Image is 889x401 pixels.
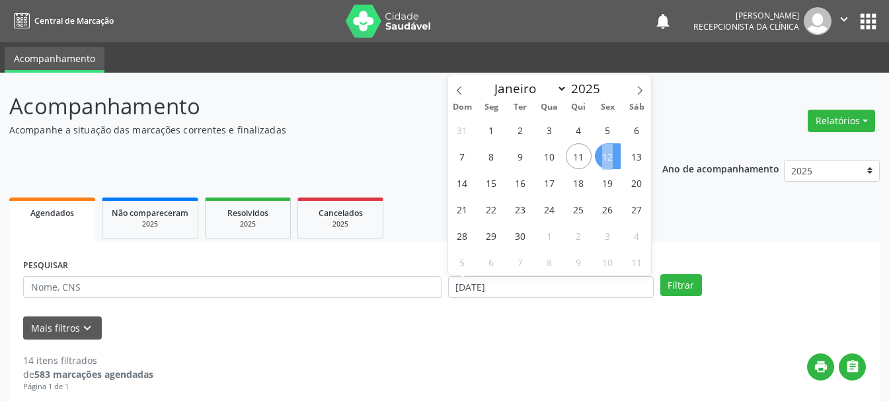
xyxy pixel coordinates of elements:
[537,117,562,143] span: Setembro 3, 2025
[807,353,834,381] button: print
[566,196,592,222] span: Setembro 25, 2025
[660,274,702,297] button: Filtrar
[227,207,268,219] span: Resolvidos
[80,321,95,336] i: keyboard_arrow_down
[506,103,535,112] span: Ter
[479,249,504,275] span: Outubro 6, 2025
[624,170,650,196] span: Setembro 20, 2025
[9,10,114,32] a: Central de Marcação
[837,12,851,26] i: 
[693,10,799,21] div: [PERSON_NAME]
[508,249,533,275] span: Outubro 7, 2025
[693,21,799,32] span: Recepcionista da clínica
[662,160,779,176] p: Ano de acompanhamento
[319,207,363,219] span: Cancelados
[5,47,104,73] a: Acompanhamento
[23,367,153,381] div: de
[624,117,650,143] span: Setembro 6, 2025
[23,256,68,276] label: PESQUISAR
[566,117,592,143] span: Setembro 4, 2025
[595,223,621,248] span: Outubro 3, 2025
[30,207,74,219] span: Agendados
[537,170,562,196] span: Setembro 17, 2025
[508,196,533,222] span: Setembro 23, 2025
[839,353,866,381] button: 
[448,276,654,299] input: Selecione um intervalo
[449,170,475,196] span: Setembro 14, 2025
[448,103,477,112] span: Dom
[857,10,880,33] button: apps
[477,103,506,112] span: Seg
[508,223,533,248] span: Setembro 30, 2025
[34,368,153,381] strong: 583 marcações agendadas
[23,353,153,367] div: 14 itens filtrados
[449,249,475,275] span: Outubro 5, 2025
[567,80,611,97] input: Year
[535,103,564,112] span: Qua
[537,143,562,169] span: Setembro 10, 2025
[845,359,860,374] i: 
[808,110,875,132] button: Relatórios
[537,196,562,222] span: Setembro 24, 2025
[449,223,475,248] span: Setembro 28, 2025
[624,249,650,275] span: Outubro 11, 2025
[566,223,592,248] span: Outubro 2, 2025
[595,170,621,196] span: Setembro 19, 2025
[449,117,475,143] span: Agosto 31, 2025
[624,223,650,248] span: Outubro 4, 2025
[23,381,153,392] div: Página 1 de 1
[566,170,592,196] span: Setembro 18, 2025
[479,117,504,143] span: Setembro 1, 2025
[34,15,114,26] span: Central de Marcação
[593,103,622,112] span: Sex
[814,359,828,374] i: print
[23,316,102,340] button: Mais filtroskeyboard_arrow_down
[831,7,857,35] button: 
[508,170,533,196] span: Setembro 16, 2025
[622,103,651,112] span: Sáb
[537,249,562,275] span: Outubro 8, 2025
[595,196,621,222] span: Setembro 26, 2025
[112,207,188,219] span: Não compareceram
[508,143,533,169] span: Setembro 9, 2025
[479,170,504,196] span: Setembro 15, 2025
[479,223,504,248] span: Setembro 29, 2025
[624,196,650,222] span: Setembro 27, 2025
[488,79,568,98] select: Month
[566,143,592,169] span: Setembro 11, 2025
[508,117,533,143] span: Setembro 2, 2025
[23,276,442,299] input: Nome, CNS
[595,143,621,169] span: Setembro 12, 2025
[307,219,373,229] div: 2025
[449,196,475,222] span: Setembro 21, 2025
[804,7,831,35] img: img
[654,12,672,30] button: notifications
[9,90,619,123] p: Acompanhamento
[566,249,592,275] span: Outubro 9, 2025
[215,219,281,229] div: 2025
[112,219,188,229] div: 2025
[479,143,504,169] span: Setembro 8, 2025
[595,117,621,143] span: Setembro 5, 2025
[449,143,475,169] span: Setembro 7, 2025
[595,249,621,275] span: Outubro 10, 2025
[9,123,619,137] p: Acompanhe a situação das marcações correntes e finalizadas
[479,196,504,222] span: Setembro 22, 2025
[564,103,593,112] span: Qui
[624,143,650,169] span: Setembro 13, 2025
[537,223,562,248] span: Outubro 1, 2025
